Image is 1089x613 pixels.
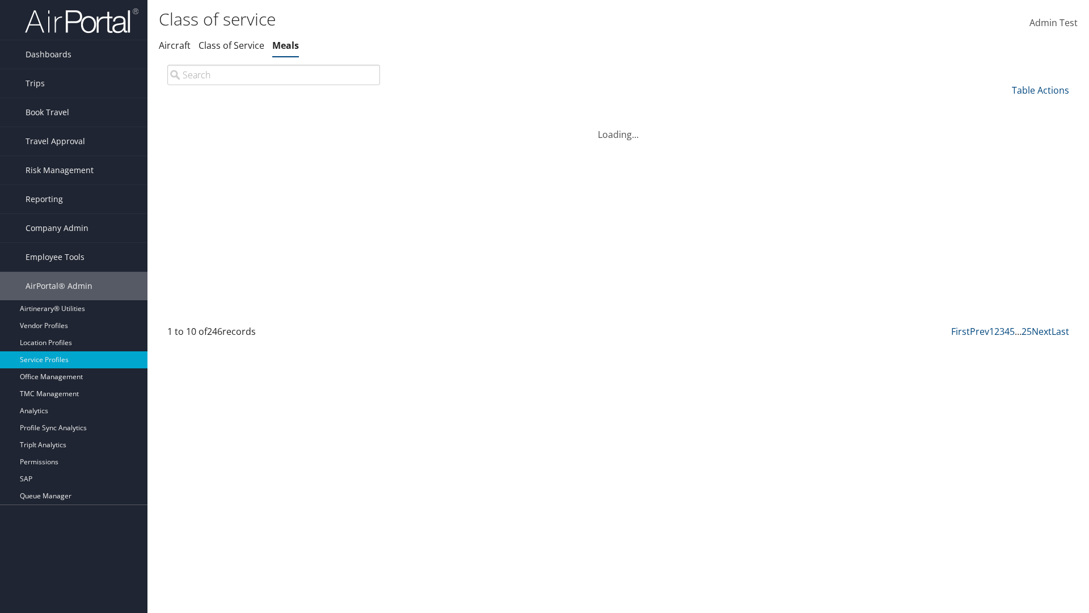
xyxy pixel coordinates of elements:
a: 25 [1022,325,1032,338]
div: Loading... [159,114,1078,141]
a: 2 [994,325,999,338]
a: 1 [989,325,994,338]
span: Risk Management [26,156,94,184]
h1: Class of service [159,7,771,31]
span: Dashboards [26,40,71,69]
input: Search [167,65,380,85]
span: AirPortal® Admin [26,272,92,300]
span: Reporting [26,185,63,213]
span: Travel Approval [26,127,85,156]
span: Employee Tools [26,243,85,271]
span: … [1015,325,1022,338]
span: Company Admin [26,214,88,242]
span: Book Travel [26,98,69,127]
div: 1 to 10 of records [167,325,380,344]
a: Last [1052,325,1069,338]
a: Next [1032,325,1052,338]
a: 3 [999,325,1004,338]
a: Aircraft [159,39,191,52]
span: Trips [26,69,45,98]
img: airportal-logo.png [25,7,138,34]
a: Meals [272,39,299,52]
a: Table Actions [1012,84,1069,96]
span: Admin Test [1029,16,1078,29]
a: First [951,325,970,338]
a: Class of Service [199,39,264,52]
span: 246 [207,325,222,338]
a: Admin Test [1029,6,1078,41]
a: 5 [1010,325,1015,338]
a: Prev [970,325,989,338]
a: 4 [1004,325,1010,338]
